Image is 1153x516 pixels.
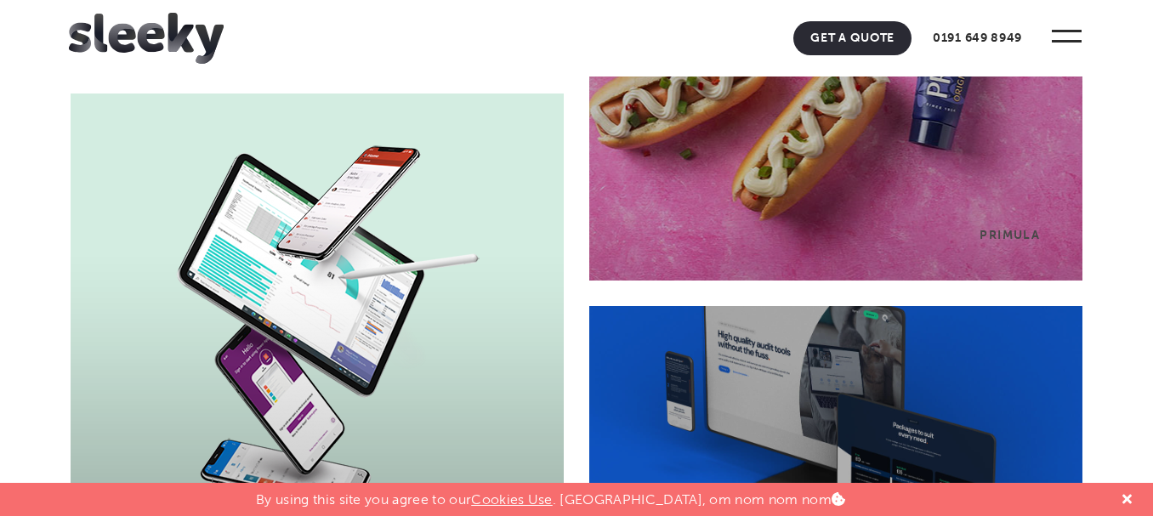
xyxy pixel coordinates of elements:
img: Sleeky Web Design Newcastle [69,13,224,64]
a: 0191 649 8949 [916,21,1039,55]
div: Primula [980,228,1040,242]
a: Get A Quote [793,21,912,55]
a: Cookies Use [471,491,553,507]
p: By using this site you agree to our . [GEOGRAPHIC_DATA], om nom nom nom [256,483,845,507]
